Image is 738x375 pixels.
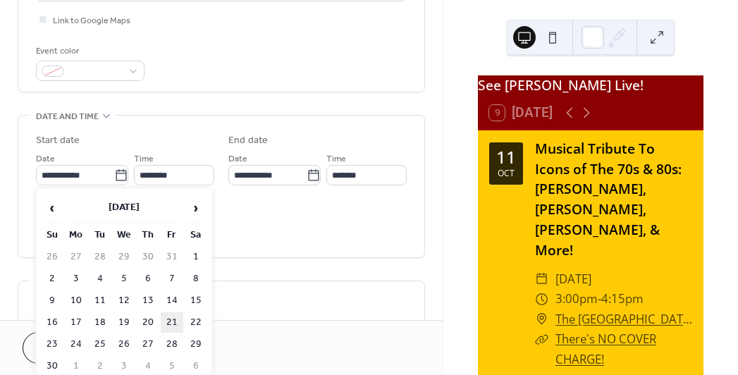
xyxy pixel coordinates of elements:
[228,133,268,148] div: End date
[601,289,644,309] span: 4:15pm
[555,269,591,290] span: [DATE]
[113,269,135,289] td: 5
[535,329,548,350] div: ​
[137,334,159,355] td: 27
[53,13,130,28] span: Link to Google Maps
[89,269,111,289] td: 4
[65,193,183,223] th: [DATE]
[36,152,55,166] span: Date
[89,312,111,333] td: 18
[161,334,183,355] td: 28
[65,247,87,267] td: 27
[113,290,135,311] td: 12
[498,169,515,178] div: Oct
[137,225,159,245] th: Th
[89,247,111,267] td: 28
[137,247,159,267] td: 30
[36,44,142,59] div: Event color
[185,225,207,245] th: Sa
[36,109,99,124] span: Date and time
[185,312,207,333] td: 22
[65,225,87,245] th: Mo
[113,225,135,245] th: We
[89,290,111,311] td: 11
[134,152,154,166] span: Time
[496,149,516,166] div: 11
[89,334,111,355] td: 25
[185,194,207,222] span: ›
[137,312,159,333] td: 20
[478,75,703,96] div: See [PERSON_NAME] Live!
[161,247,183,267] td: 31
[137,290,159,311] td: 13
[161,290,183,311] td: 14
[555,309,692,330] a: The [GEOGRAPHIC_DATA]
[185,334,207,355] td: 29
[161,225,183,245] th: Fr
[42,194,63,222] span: ‹
[185,269,207,289] td: 8
[535,139,682,259] a: Musical Tribute To Icons of The 70s & 80s: [PERSON_NAME], [PERSON_NAME], [PERSON_NAME], & More!
[65,290,87,311] td: 10
[535,309,548,330] div: ​
[113,247,135,267] td: 29
[41,269,63,289] td: 2
[89,225,111,245] th: Tu
[161,312,183,333] td: 21
[185,290,207,311] td: 15
[41,290,63,311] td: 9
[113,312,135,333] td: 19
[41,334,63,355] td: 23
[113,334,135,355] td: 26
[326,152,346,166] span: Time
[65,312,87,333] td: 17
[161,269,183,289] td: 7
[555,289,598,309] span: 3:00pm
[36,133,80,148] div: Start date
[41,247,63,267] td: 26
[535,289,548,309] div: ​
[185,247,207,267] td: 1
[65,334,87,355] td: 24
[228,152,247,166] span: Date
[41,225,63,245] th: Su
[41,312,63,333] td: 16
[65,269,87,289] td: 3
[535,269,548,290] div: ​
[137,269,159,289] td: 6
[23,332,109,364] button: Cancel
[598,289,601,309] span: -
[555,331,656,367] a: There's NO COVER CHARGE!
